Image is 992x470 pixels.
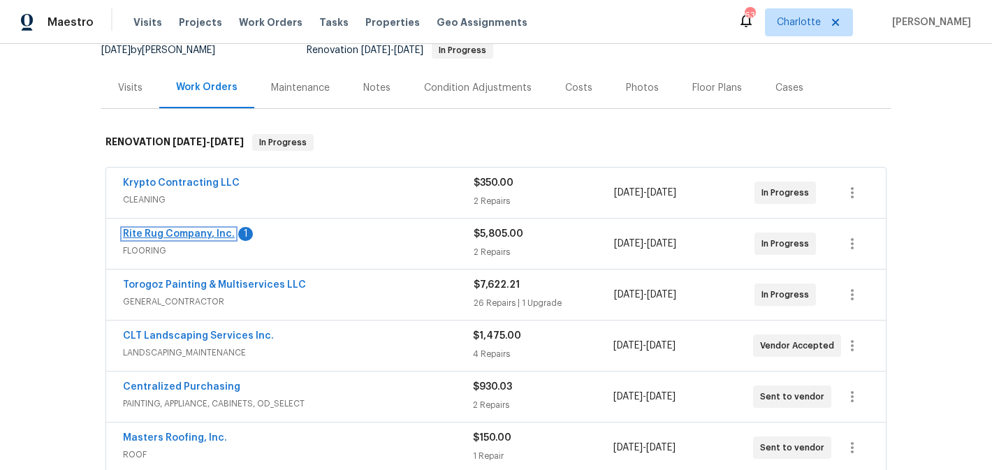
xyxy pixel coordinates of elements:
div: Visits [118,81,143,95]
div: Cases [775,81,803,95]
span: GENERAL_CONTRACTOR [123,295,474,309]
span: Geo Assignments [437,15,527,29]
span: [DATE] [613,443,643,453]
a: Centralized Purchasing [123,382,240,392]
span: [DATE] [646,341,676,351]
span: Projects [179,15,222,29]
a: CLT Landscaping Services Inc. [123,331,274,341]
span: - [614,288,676,302]
span: In Progress [761,237,815,251]
span: In Progress [433,46,492,54]
a: Masters Roofing, Inc. [123,433,227,443]
span: [DATE] [614,290,643,300]
span: $1,475.00 [473,331,521,341]
span: LANDSCAPING_MAINTENANCE [123,346,473,360]
div: Work Orders [176,80,238,94]
span: [DATE] [647,290,676,300]
span: $350.00 [474,178,513,188]
span: - [614,237,676,251]
div: Photos [626,81,659,95]
span: Sent to vendor [760,441,830,455]
span: Charlotte [777,15,821,29]
a: Krypto Contracting LLC [123,178,240,188]
h6: RENOVATION [105,134,244,151]
span: - [613,441,676,455]
span: [DATE] [101,45,131,55]
span: [DATE] [613,392,643,402]
span: Vendor Accepted [760,339,840,353]
span: [DATE] [210,137,244,147]
span: In Progress [254,135,312,149]
div: 2 Repairs [474,245,614,259]
span: Renovation [307,45,493,55]
span: FLOORING [123,244,474,258]
span: [DATE] [613,341,643,351]
span: CLEANING [123,193,474,207]
div: Maintenance [271,81,330,95]
a: Rite Rug Company, Inc. [123,229,235,239]
div: Notes [363,81,391,95]
span: $7,622.21 [474,280,520,290]
span: Properties [365,15,420,29]
span: - [613,339,676,353]
div: Floor Plans [692,81,742,95]
div: Costs [565,81,592,95]
span: Sent to vendor [760,390,830,404]
div: 2 Repairs [473,398,613,412]
div: 4 Repairs [473,347,613,361]
span: Maestro [48,15,94,29]
div: 1 Repair [473,449,613,463]
span: PAINTING, APPLIANCE, CABINETS, OD_SELECT [123,397,473,411]
span: In Progress [761,186,815,200]
div: Condition Adjustments [424,81,532,95]
span: Work Orders [239,15,302,29]
span: Visits [133,15,162,29]
span: $150.00 [473,433,511,443]
div: 63 [745,8,754,22]
span: [DATE] [646,443,676,453]
span: - [361,45,423,55]
span: [DATE] [173,137,206,147]
span: In Progress [761,288,815,302]
div: by [PERSON_NAME] [101,42,232,59]
span: - [173,137,244,147]
span: [DATE] [647,239,676,249]
span: Tasks [319,17,349,27]
span: [DATE] [361,45,391,55]
span: ROOF [123,448,473,462]
span: - [613,390,676,404]
span: [DATE] [394,45,423,55]
span: $5,805.00 [474,229,523,239]
div: 2 Repairs [474,194,614,208]
div: 26 Repairs | 1 Upgrade [474,296,614,310]
a: Torogoz Painting & Multiservices LLC [123,280,306,290]
span: [DATE] [646,392,676,402]
div: 1 [238,227,253,241]
span: $930.03 [473,382,512,392]
span: [DATE] [647,188,676,198]
span: [DATE] [614,188,643,198]
span: [DATE] [614,239,643,249]
div: RENOVATION [DATE]-[DATE]In Progress [101,120,891,165]
span: - [614,186,676,200]
span: [PERSON_NAME] [887,15,971,29]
